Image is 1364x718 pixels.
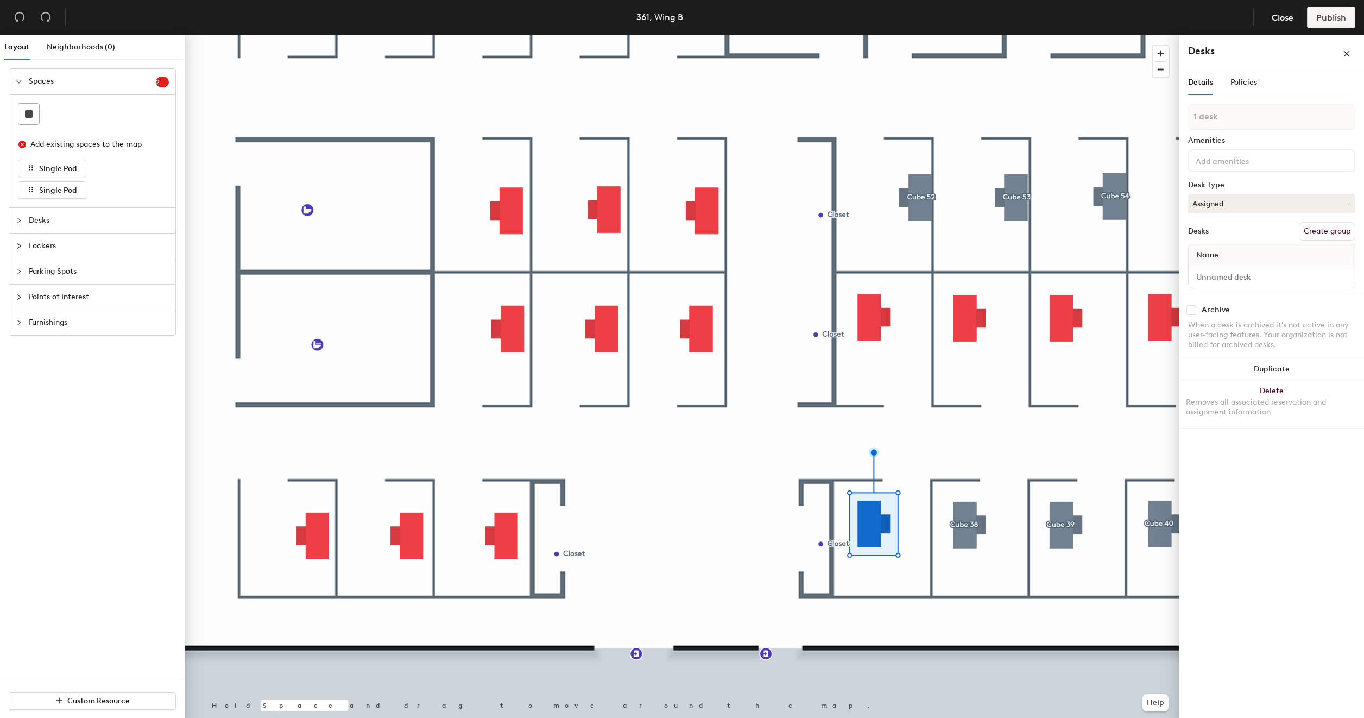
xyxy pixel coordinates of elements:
[1307,7,1355,28] button: Publish
[156,77,169,87] sup: 2
[1188,78,1213,87] span: Details
[1188,227,1209,236] div: Desks
[636,10,683,24] div: 361, Wing B
[1188,181,1355,190] div: Desk Type
[1191,245,1224,265] span: Name
[1188,194,1355,213] button: Assigned
[156,78,169,86] span: 2
[1186,398,1357,417] div: Removes all associated reservation and assignment information
[1188,320,1355,350] div: When a desk is archived it's not active in any user-facing features. Your organization is not bil...
[1142,694,1169,711] button: Help
[67,696,130,706] span: Custom Resource
[16,217,22,224] span: collapsed
[29,69,156,94] span: Spaces
[29,208,169,233] span: Desks
[4,42,29,52] span: Layout
[29,285,169,310] span: Points of Interest
[1230,78,1257,87] span: Policies
[29,310,169,335] span: Furnishings
[1193,154,1291,167] input: Add amenities
[47,42,115,52] span: Neighborhoods (0)
[35,7,56,28] button: Redo (⌘ + ⇧ + Z)
[29,259,169,284] span: Parking Spots
[1262,7,1303,28] button: Close
[30,138,160,150] div: Add existing spaces to the map
[1191,269,1353,285] input: Unnamed desk
[16,268,22,275] span: collapsed
[16,319,22,326] span: collapsed
[14,11,25,22] span: undo
[1179,380,1364,428] button: DeleteRemoves all associated reservation and assignment information
[16,78,22,85] span: expanded
[1188,44,1308,58] h4: Desks
[1272,12,1293,23] span: Close
[9,7,30,28] button: Undo (⌘ + Z)
[29,234,169,259] span: Lockers
[1179,358,1364,380] button: Duplicate
[16,294,22,300] span: collapsed
[1299,222,1355,241] button: Create group
[1343,50,1350,58] span: close
[39,186,77,195] span: Single Pod
[16,243,22,249] span: collapsed
[18,160,86,177] button: Single Pod
[18,181,86,199] button: Single Pod
[39,164,77,173] span: Single Pod
[1202,306,1230,314] div: Archive
[18,141,26,148] span: close-circle
[1188,136,1355,145] div: Amenities
[9,692,176,710] button: Custom Resource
